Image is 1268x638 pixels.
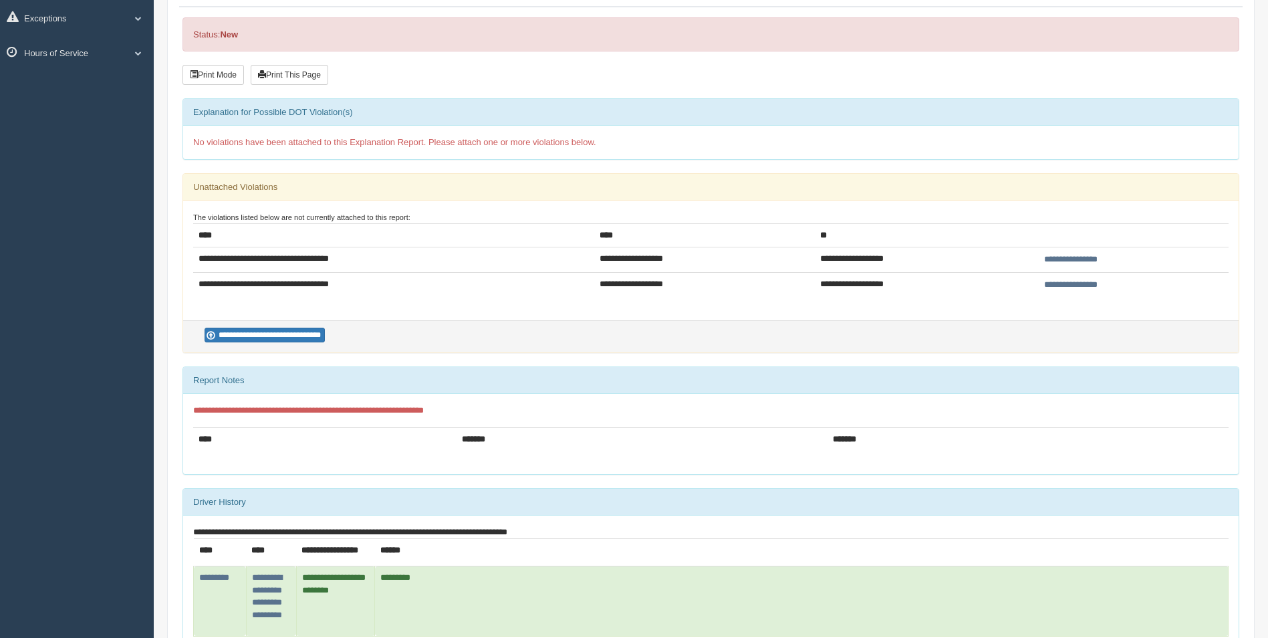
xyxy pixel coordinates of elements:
div: Report Notes [183,367,1239,394]
strong: New [220,29,238,39]
div: Status: [182,17,1239,51]
div: Unattached Violations [183,174,1239,201]
div: Explanation for Possible DOT Violation(s) [183,99,1239,126]
span: No violations have been attached to this Explanation Report. Please attach one or more violations... [193,137,596,147]
small: The violations listed below are not currently attached to this report: [193,213,410,221]
button: Print Mode [182,65,244,85]
div: Driver History [183,489,1239,516]
button: Print This Page [251,65,328,85]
